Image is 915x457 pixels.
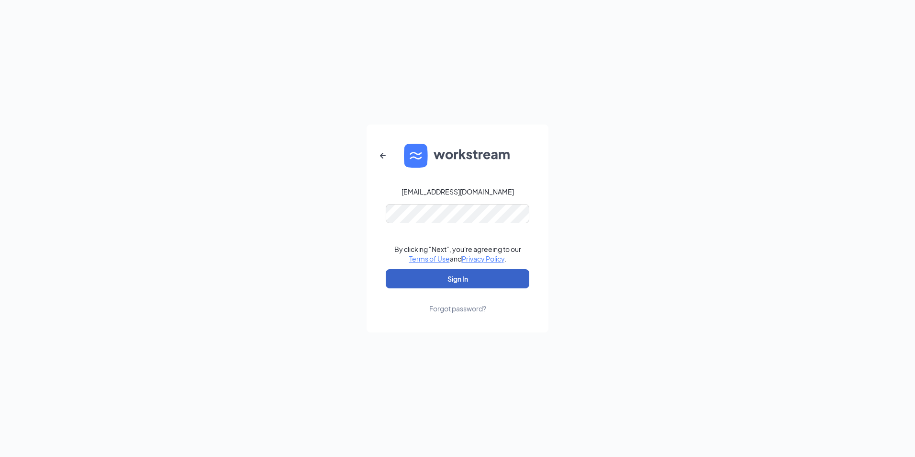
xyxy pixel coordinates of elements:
[386,269,529,288] button: Sign In
[429,304,486,313] div: Forgot password?
[409,254,450,263] a: Terms of Use
[462,254,504,263] a: Privacy Policy
[404,144,511,168] img: WS logo and Workstream text
[402,187,514,196] div: [EMAIL_ADDRESS][DOMAIN_NAME]
[394,244,521,263] div: By clicking "Next", you're agreeing to our and .
[371,144,394,167] button: ArrowLeftNew
[377,150,389,161] svg: ArrowLeftNew
[429,288,486,313] a: Forgot password?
